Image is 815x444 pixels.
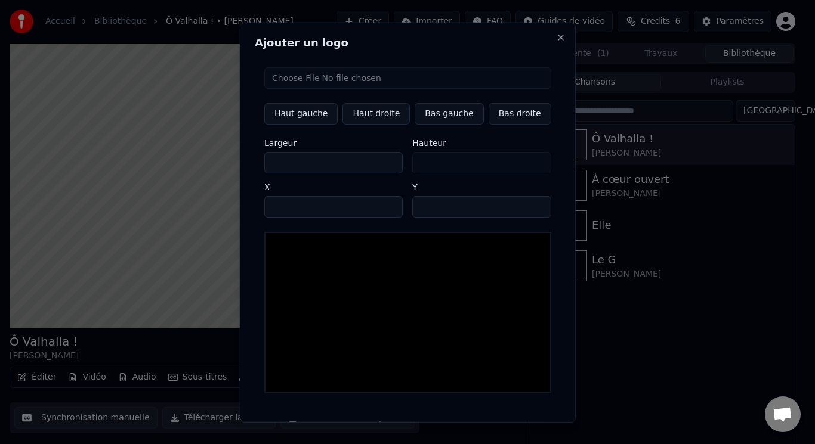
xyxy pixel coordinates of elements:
[342,103,410,124] button: Haut droite
[264,182,403,191] label: X
[412,138,551,147] label: Hauteur
[264,103,338,124] button: Haut gauche
[488,103,551,124] button: Bas droite
[430,421,483,443] button: Annuler
[412,182,551,191] label: Y
[488,421,560,443] button: Sauvegarder
[415,103,483,124] button: Bas gauche
[255,37,561,48] h2: Ajouter un logo
[264,138,403,147] label: Largeur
